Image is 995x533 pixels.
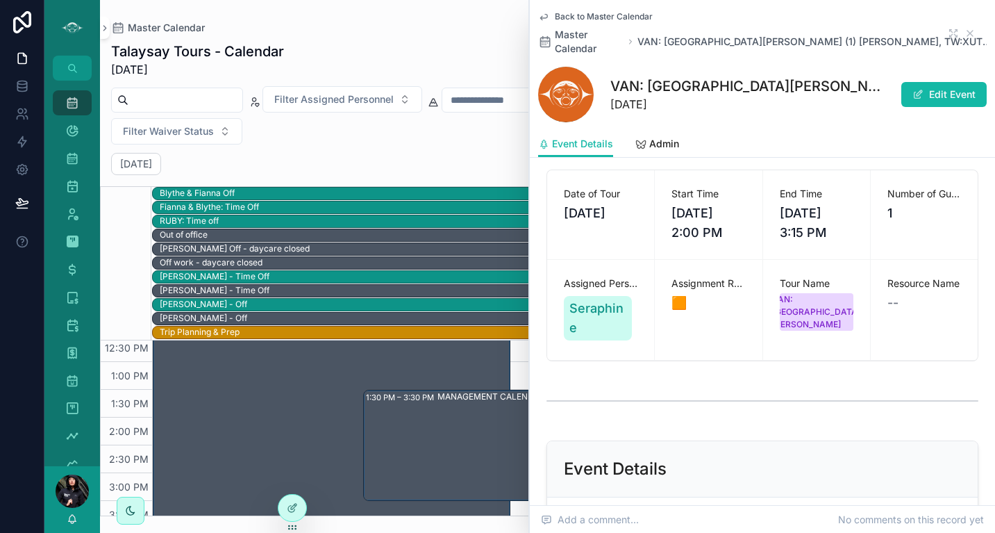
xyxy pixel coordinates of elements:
img: App logo [61,17,83,39]
h1: VAN: [GEOGRAPHIC_DATA][PERSON_NAME] (1) [PERSON_NAME], TW:XUTN-GHCE [610,76,883,96]
div: [PERSON_NAME] - Time Off [160,285,269,296]
span: Seraphine [569,299,626,338]
div: RUBY: Time off [160,215,219,227]
div: Richard - Time Off [160,284,269,297]
button: Select Button [262,86,422,113]
a: Master Calendar [538,28,624,56]
span: Date of Tour [564,187,637,201]
div: Out of office [160,229,208,241]
span: Tour Name [780,277,853,290]
div: [PERSON_NAME] - Time Off [160,271,269,282]
div: scrollable content [44,81,100,466]
div: MANAGEMENT CALENDAR REVIEW [437,391,578,402]
div: 1:30 PM – 3:30 PMMANAGEMENT CALENDAR REVIEW [364,391,720,500]
span: Number of Guests [887,187,961,201]
div: Trip Planning & Prep [160,327,240,338]
span: Resource Name [887,277,961,290]
div: Blythe & Fianna Off [160,187,235,199]
span: 1 [887,204,961,223]
span: Filter Assigned Personnel [274,92,394,106]
div: Richard - Time Off [160,270,269,283]
button: Edit Event [901,82,987,107]
span: 1:00 PM [108,370,152,382]
span: Admin [649,137,679,151]
a: Admin [635,131,679,159]
h2: Event Details [564,458,667,480]
div: Candace - Off [160,312,247,325]
span: Assignment Review [671,277,745,290]
span: End Time [780,187,853,201]
span: [DATE] 3:15 PM [780,204,853,243]
span: Back to Master Calendar [555,11,653,22]
span: 3:30 PM [106,509,152,520]
span: Event Details [552,137,613,151]
span: 2:30 PM [106,453,152,465]
a: Event Details [538,131,613,158]
div: [PERSON_NAME] - Off [160,313,247,324]
h1: Talaysay Tours - Calendar [111,42,284,61]
div: Out of office [160,229,208,240]
span: 1:30 PM [108,397,152,409]
button: Select Button [111,118,242,145]
div: VAN: [GEOGRAPHIC_DATA][PERSON_NAME] [772,293,860,331]
span: Start Time [671,187,745,201]
div: [PERSON_NAME] Off - daycare closed [160,243,310,254]
span: [DATE] [610,96,883,113]
span: 2:00 PM [106,425,152,437]
div: 1:30 PM – 3:30 PM [366,391,437,404]
span: [DATE] [111,61,284,78]
span: 12:30 PM [101,342,152,354]
a: Seraphine [564,296,632,341]
span: 3:00 PM [106,481,152,493]
span: Master Calendar [555,28,624,56]
span: [DATE] [564,204,637,223]
span: Add a comment... [541,513,639,527]
span: [DATE] 2:00 PM [671,204,745,243]
span: Assigned Personnel [564,277,637,290]
h2: [DATE] [120,157,152,171]
span: No comments on this record yet [838,513,984,527]
div: Becky Off - daycare closed [160,243,310,255]
div: Fianna & Blythe: Time Off [160,202,259,213]
span: Master Calendar [128,21,205,35]
div: Off work - daycare closed [160,257,262,268]
a: Master Calendar [111,21,205,35]
div: Blythe & Fianna Off [160,188,235,199]
span: 🟧 [671,293,745,313]
a: Back to Master Calendar [538,11,653,22]
div: Off work - daycare closed [160,256,262,269]
div: Candace - Off [160,298,247,311]
span: Filter Waiver Status [123,124,214,138]
div: [PERSON_NAME] - Off [160,299,247,310]
div: RUBY: Time off [160,215,219,227]
span: -- [887,293,898,313]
